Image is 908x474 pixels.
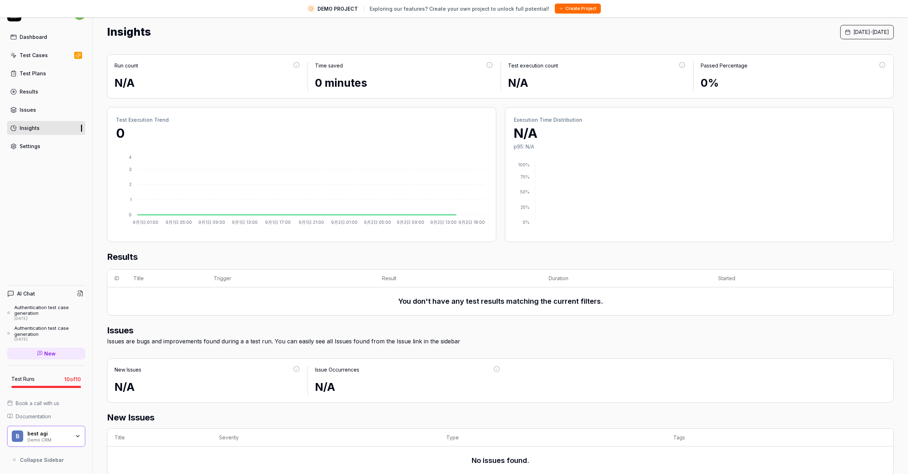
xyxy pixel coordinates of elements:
tspan: 9月1日 21:00 [299,220,324,225]
tspan: 9月2日 01:00 [331,220,357,225]
tspan: 9月2日 18:00 [458,220,485,225]
tspan: 1 [130,197,132,202]
a: Documentation [7,413,85,420]
div: Run count [115,62,138,69]
button: bbest agiDemo CRM [7,426,85,447]
h3: You don't have any test results matching the current filters. [398,296,603,307]
th: ID [107,269,126,287]
div: [DATE] [14,337,85,342]
tspan: 0% [523,220,529,225]
h4: AI Chat [17,290,35,297]
div: Demo CRM [27,437,70,442]
span: [DATE] - [DATE] [853,28,889,36]
span: 10 of 10 [64,375,81,383]
span: New [44,350,56,357]
h5: Test Runs [11,376,35,382]
div: Dashboard [20,33,47,41]
div: Insights [20,124,40,132]
div: Issues are bugs and improvements found during a a test run. You can easily see all Issues found f... [107,337,894,346]
th: Type [439,429,666,447]
a: Authentication test case generation[DATE] [7,304,85,321]
th: Title [126,269,207,287]
div: 0% [701,75,886,91]
tspan: 9月1日 09:00 [198,220,225,225]
th: Tags [666,429,893,447]
tspan: 9月2日 05:00 [364,220,391,225]
tspan: 75% [520,174,529,180]
div: Issues [20,106,36,114]
button: [DATE]-[DATE] [840,25,894,39]
tspan: 2 [129,182,132,187]
div: Time saved [315,62,343,69]
a: Results [7,85,85,99]
div: N/A [115,379,300,395]
h2: Results [107,251,894,269]
span: DEMO PROJECT [318,5,358,12]
h3: No issues found. [472,455,529,466]
h1: Insights [107,24,151,40]
div: New Issues [115,366,141,373]
th: Title [107,429,212,447]
tspan: 100% [518,162,529,167]
tspan: 50% [520,189,529,195]
a: Dashboard [7,30,85,44]
div: 0 minutes [315,75,493,91]
div: Authentication test case generation [14,304,85,316]
p: 0 [116,123,487,143]
th: Trigger [207,269,375,287]
h2: Execution Time Distribution [514,116,885,123]
a: Authentication test case generation[DATE] [7,325,85,342]
tspan: 9月1日 05:00 [166,220,192,225]
div: Authentication test case generation [14,325,85,337]
h2: Issues [107,324,894,337]
span: b [12,430,23,442]
a: Book a call with us [7,399,85,407]
tspan: 9月2日 09:00 [397,220,424,225]
th: Result [375,269,542,287]
a: New [7,348,85,359]
tspan: 0 [129,212,132,217]
button: Create Project [555,4,601,14]
tspan: 3 [129,167,132,172]
h2: New Issues [107,411,894,424]
a: Issues [7,103,85,117]
a: Insights [7,121,85,135]
div: [DATE] [14,316,85,321]
tspan: 9月1日 13:00 [232,220,258,225]
div: Test execution count [508,62,558,69]
div: Test Cases [20,51,48,59]
tspan: 25% [521,205,529,210]
div: Settings [20,142,40,150]
span: Exploring our features? Create your own project to unlock full potential! [370,5,549,12]
tspan: 9月2日 13:00 [430,220,457,225]
div: Issue Occurrences [315,366,359,373]
tspan: 9月1日 17:00 [265,220,291,225]
tspan: 4 [129,155,132,160]
div: Test Plans [20,70,46,77]
a: Settings [7,139,85,153]
span: Book a call with us [16,399,59,407]
th: Started [711,269,879,287]
tspan: 9月1日 01:00 [133,220,158,225]
div: N/A [115,75,300,91]
h2: Test Execution Trend [116,116,487,123]
span: Documentation [16,413,51,420]
div: N/A [315,379,501,395]
a: Test Plans [7,66,85,80]
p: N/A [514,123,885,143]
th: Duration [542,269,711,287]
div: N/A [508,75,686,91]
th: Severity [212,429,439,447]
div: best agi [27,430,70,437]
div: Passed Percentage [701,62,747,69]
div: Results [20,88,38,95]
p: p95: N/A [514,143,885,150]
span: Collapse Sidebar [20,456,64,464]
a: Test Cases [7,48,85,62]
button: Collapse Sidebar [7,453,85,467]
